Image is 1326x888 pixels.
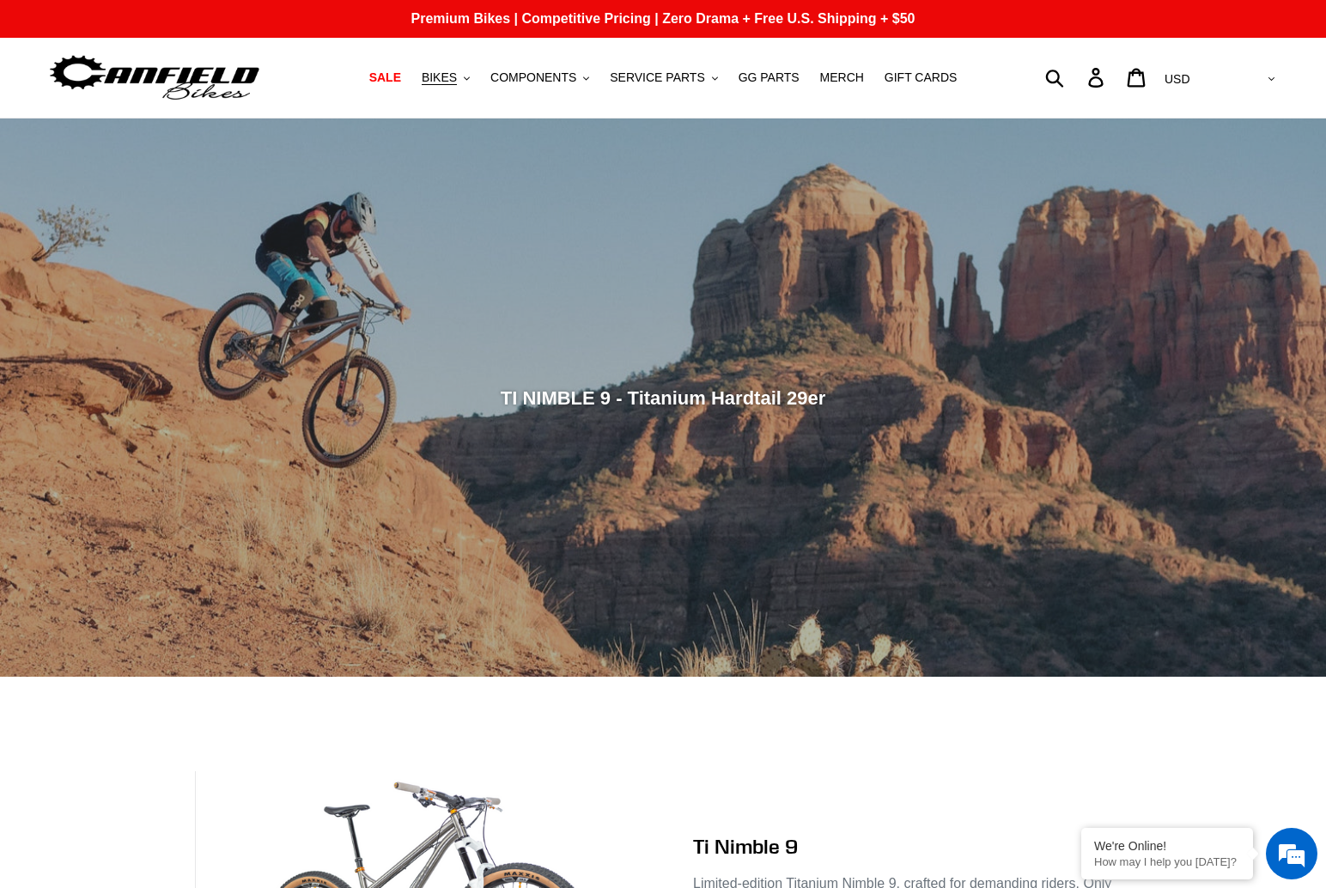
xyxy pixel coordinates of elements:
span: TI NIMBLE 9 - Titanium Hardtail 29er [501,386,826,408]
input: Search [1055,58,1098,96]
div: We're Online! [1094,839,1240,853]
span: BIKES [422,70,457,85]
span: COMPONENTS [490,70,576,85]
button: SERVICE PARTS [601,66,726,89]
a: GIFT CARDS [876,66,966,89]
a: SALE [361,66,410,89]
p: How may I help you today? [1094,855,1240,868]
a: GG PARTS [730,66,808,89]
a: MERCH [812,66,873,89]
span: GG PARTS [739,70,800,85]
button: COMPONENTS [482,66,598,89]
span: SALE [369,70,401,85]
h2: Ti Nimble 9 [693,834,1131,859]
button: BIKES [413,66,478,89]
img: Canfield Bikes [47,51,262,105]
span: MERCH [820,70,864,85]
span: SERVICE PARTS [610,70,704,85]
span: GIFT CARDS [885,70,958,85]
